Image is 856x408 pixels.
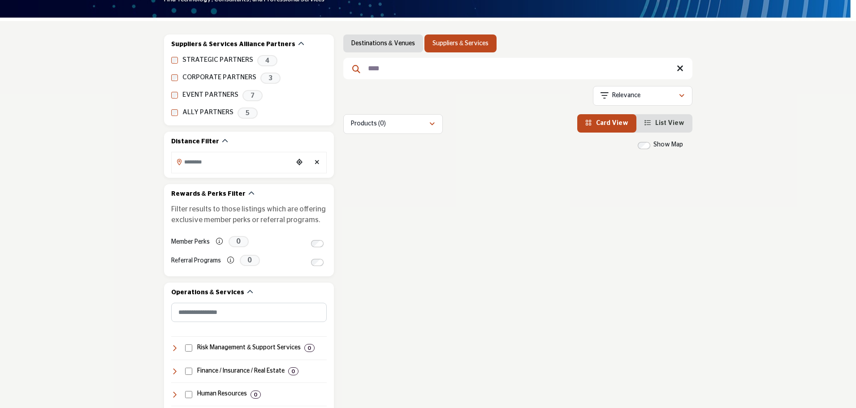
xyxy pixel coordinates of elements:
label: CORPORATE PARTNERS [182,73,256,83]
b: 0 [254,391,257,398]
input: Search Keyword [343,58,692,79]
span: Card View [596,120,628,126]
label: EVENT PARTNERS [182,90,238,100]
span: 3 [260,73,281,84]
div: 0 Results For Risk Management & Support Services [304,344,315,352]
div: Clear search location [311,153,324,172]
span: 7 [242,90,263,101]
label: Referral Programs [171,253,221,269]
h4: Human Resources: Services and solutions for employee management, benefits, recruiting, compliance... [197,390,247,399]
span: 0 [240,255,260,266]
input: Switch to Member Perks [311,240,324,247]
li: Card View [577,114,636,133]
b: 0 [292,368,295,374]
div: 0 Results For Finance / Insurance / Real Estate [288,367,298,375]
h2: Distance Filter [171,137,219,146]
input: Switch to Referral Programs [311,259,324,266]
span: List View [655,120,684,126]
input: CORPORATE PARTNERS checkbox [171,74,178,81]
h4: Risk Management & Support Services: Services for cancellation insurance and transportation soluti... [197,344,301,352]
span: 5 [238,107,258,119]
input: Select Risk Management & Support Services checkbox [185,344,192,352]
button: Relevance [593,86,692,106]
h2: Suppliers & Services Alliance Partners [171,40,295,49]
a: Destinations & Venues [351,39,415,48]
div: 0 Results For Human Resources [251,391,261,399]
li: List View [636,114,692,133]
b: 0 [308,345,311,351]
a: View Card [585,120,628,126]
label: Show Map [653,140,683,150]
h4: Finance / Insurance / Real Estate: Financial management, accounting, insurance, banking, payroll,... [197,367,285,376]
input: STRATEGIC PARTNERS checkbox [171,57,178,64]
label: ALLY PARTNERS [182,107,233,118]
input: Select Finance / Insurance / Real Estate checkbox [185,368,192,375]
input: Select Human Resources checkbox [185,391,192,398]
input: Search Category [171,303,327,322]
input: EVENT PARTNERS checkbox [171,92,178,99]
label: STRATEGIC PARTNERS [182,55,253,65]
p: Relevance [612,91,640,100]
h2: Operations & Services [171,288,244,297]
label: Member Perks [171,234,210,250]
input: Search Location [172,153,293,171]
p: Filter results to those listings which are offering exclusive member perks or referral programs. [171,204,327,225]
button: Products (0) [343,114,443,134]
span: 0 [229,236,249,247]
a: Suppliers & Services [432,39,489,48]
input: ALLY PARTNERS checkbox [171,109,178,116]
p: Products (0) [351,120,386,129]
div: Choose your current location [293,153,306,172]
a: View List [644,120,684,126]
h2: Rewards & Perks Filter [171,190,246,199]
span: 4 [257,55,277,66]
